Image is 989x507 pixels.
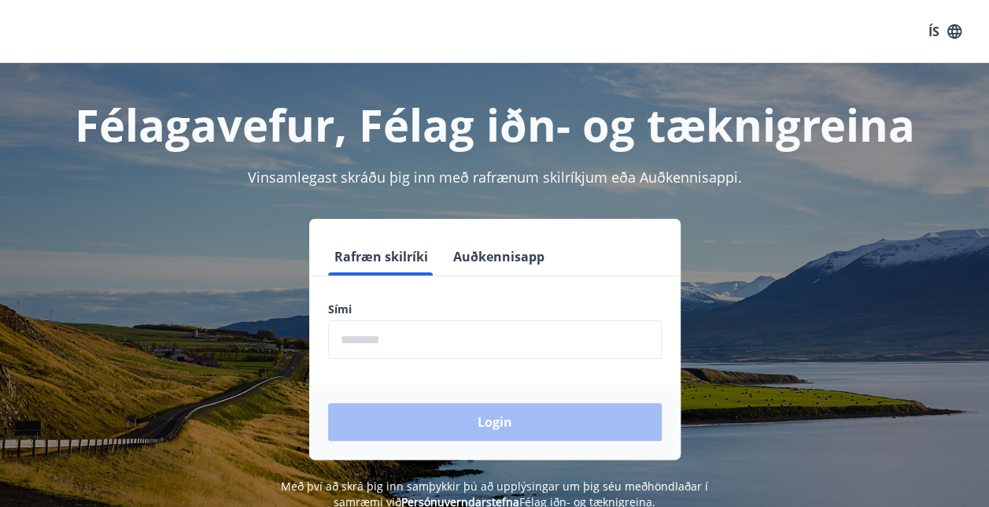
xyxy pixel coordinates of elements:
[328,238,434,276] button: Rafræn skilríki
[447,238,551,276] button: Auðkennisapp
[248,168,742,187] span: Vinsamlegast skráðu þig inn með rafrænum skilríkjum eða Auðkennisappi.
[328,302,662,317] label: Sími
[920,17,970,46] button: ÍS
[19,94,970,154] h1: Félagavefur, Félag iðn- og tæknigreina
